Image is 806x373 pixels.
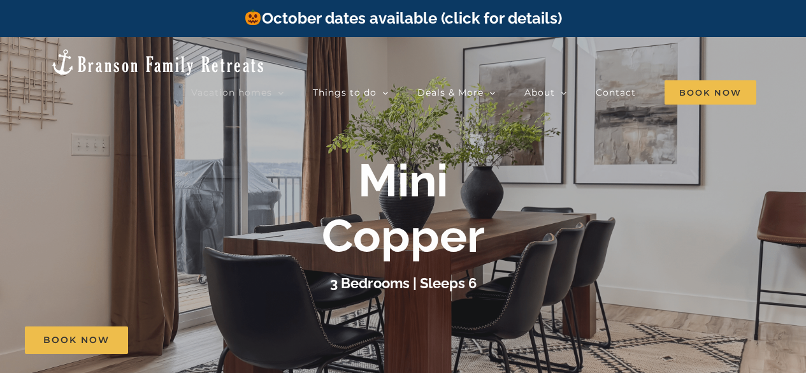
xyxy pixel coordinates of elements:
[322,153,485,262] b: Mini Copper
[25,326,128,354] a: Book Now
[524,88,555,97] span: About
[417,80,496,105] a: Deals & More
[191,88,272,97] span: Vacation homes
[596,80,636,105] a: Contact
[50,48,266,77] img: Branson Family Retreats Logo
[665,80,756,105] span: Book Now
[191,80,284,105] a: Vacation homes
[330,275,477,291] h3: 3 Bedrooms | Sleeps 6
[43,335,110,346] span: Book Now
[244,9,561,27] a: October dates available (click for details)
[524,80,567,105] a: About
[313,88,377,97] span: Things to do
[191,80,756,105] nav: Main Menu
[417,88,484,97] span: Deals & More
[313,80,389,105] a: Things to do
[245,10,261,25] img: 🎃
[596,88,636,97] span: Contact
